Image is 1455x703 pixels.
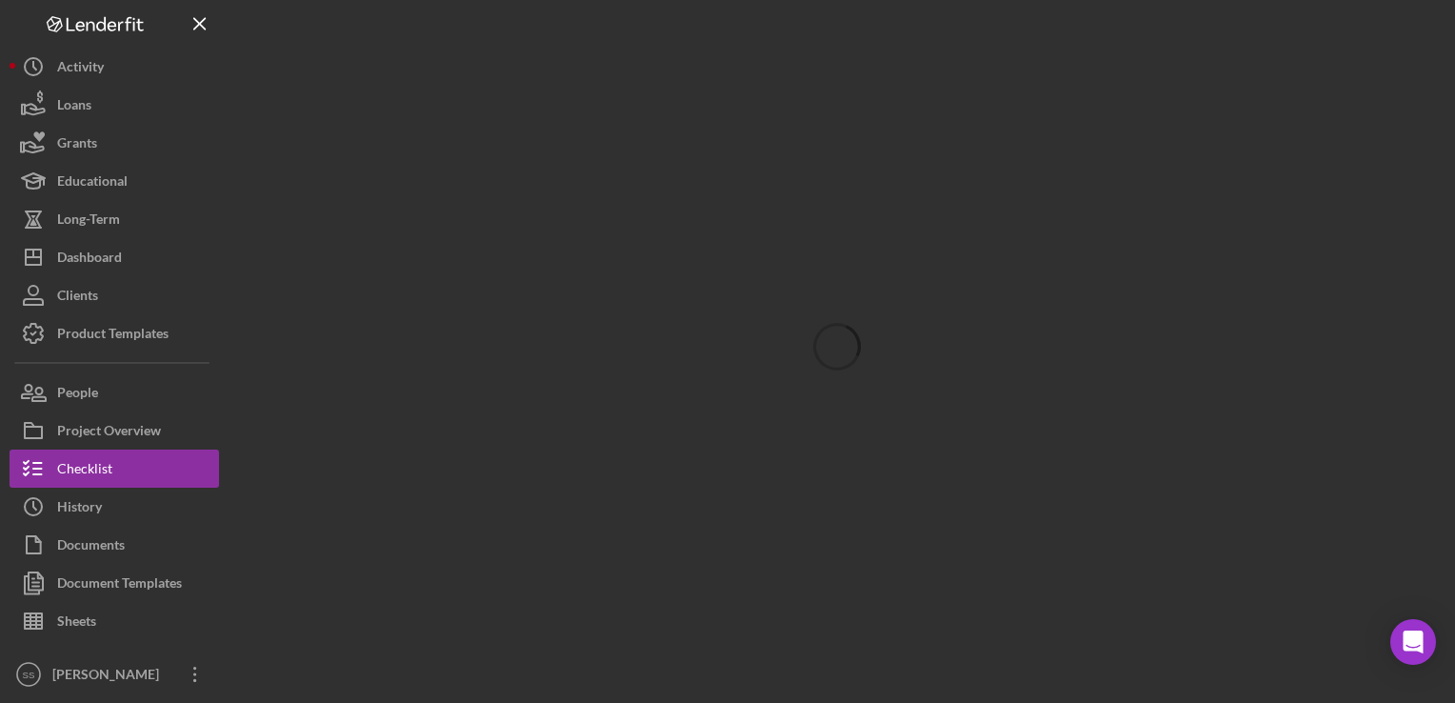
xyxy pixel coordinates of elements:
text: SS [23,670,35,680]
div: Loans [57,86,91,129]
button: Loans [10,86,219,124]
div: Sheets [57,602,96,645]
button: Document Templates [10,564,219,602]
button: Grants [10,124,219,162]
button: Product Templates [10,314,219,352]
div: Document Templates [57,564,182,607]
div: Checklist [57,450,112,492]
button: Checklist [10,450,219,488]
button: Documents [10,526,219,564]
button: Clients [10,276,219,314]
div: Clients [57,276,98,319]
div: Dashboard [57,238,122,281]
button: Sheets [10,602,219,640]
button: Educational [10,162,219,200]
div: Grants [57,124,97,167]
div: Activity [57,48,104,90]
button: Activity [10,48,219,86]
button: Dashboard [10,238,219,276]
div: Project Overview [57,412,161,454]
div: People [57,373,98,416]
div: Documents [57,526,125,569]
button: Long-Term [10,200,219,238]
div: History [57,488,102,531]
button: People [10,373,219,412]
div: Product Templates [57,314,169,357]
div: Long-Term [57,200,120,243]
div: Educational [57,162,128,205]
button: History [10,488,219,526]
div: Open Intercom Messenger [1390,619,1436,665]
button: SS[PERSON_NAME] Santa [PERSON_NAME] [10,655,219,693]
button: Project Overview [10,412,219,450]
